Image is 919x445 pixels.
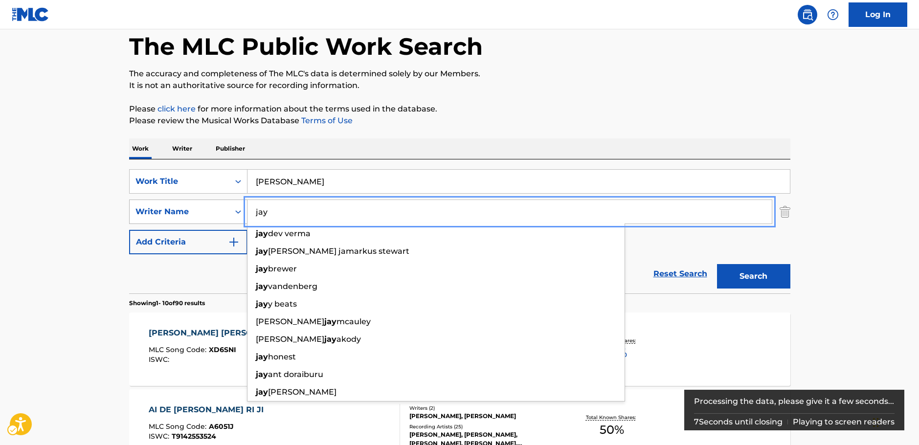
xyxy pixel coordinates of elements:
p: Work [129,138,152,159]
span: ISWC : [149,355,172,364]
span: y beats [268,299,297,309]
p: It is not an authoritative source for recording information. [129,80,790,91]
span: 50 % [600,421,624,439]
span: ISWC : [149,432,172,441]
img: Delete Criterion [780,200,790,224]
a: Reset Search [649,263,712,285]
strong: jay [324,334,336,344]
span: MLC Song Code : [149,422,209,431]
input: Search... [247,170,790,193]
span: akody [336,334,361,344]
span: brewer [268,264,297,273]
p: Showing 1 - 10 of 90 results [129,299,205,308]
span: dev verma [268,229,311,238]
button: Add Criteria [129,230,247,254]
a: click here [157,104,196,113]
img: help [827,9,839,21]
span: [PERSON_NAME] [256,317,324,326]
strong: jay [256,246,268,256]
img: 9d2ae6d4665cec9f34b9.svg [228,236,240,248]
h1: The MLC Public Work Search [129,32,483,61]
span: mcauley [336,317,371,326]
img: MLC Logo [12,7,49,22]
a: [PERSON_NAME] [PERSON_NAME]MLC Song Code:XD6SNIISWC:Writers (17)[PERSON_NAME], [PERSON_NAME], [PE... [129,312,790,386]
span: XD6SNI [209,345,236,354]
p: Please review the Musical Works Database [129,115,790,127]
span: vandenberg [268,282,317,291]
button: Search [717,264,790,289]
span: [PERSON_NAME] [268,387,336,397]
p: The accuracy and completeness of The MLC's data is determined solely by our Members. [129,68,790,80]
div: Recording Artists ( 25 ) [409,423,557,430]
span: MLC Song Code : [149,345,209,354]
p: Total Known Shares: [586,414,638,421]
strong: jay [256,282,268,291]
p: Please for more information about the terms used in the database. [129,103,790,115]
span: [PERSON_NAME] [256,334,324,344]
img: search [802,9,813,21]
div: [PERSON_NAME], [PERSON_NAME] [409,412,557,421]
div: Processing the data, please give it a few seconds... [694,390,895,413]
div: On [229,200,247,223]
span: honest [268,352,296,361]
strong: jay [256,299,268,309]
span: A6051J [209,422,234,431]
div: Work Title [135,176,224,187]
div: Writer Name [135,206,224,218]
div: On [229,170,247,193]
strong: jay [256,370,268,379]
strong: jay [324,317,336,326]
p: Publisher [213,138,248,159]
div: Writers ( 2 ) [409,404,557,412]
a: Terms of Use [299,116,353,125]
form: Search Form [129,169,790,293]
p: Writer [169,138,195,159]
span: [PERSON_NAME] jamarkus stewart [268,246,409,256]
span: T9142553524 [172,432,216,441]
span: 7 [694,417,699,426]
strong: jay [256,387,268,397]
input: Search... [247,200,772,223]
strong: jay [256,264,268,273]
a: Log In [849,2,907,27]
strong: jay [256,229,268,238]
span: ant doraiburu [268,370,323,379]
strong: jay [256,352,268,361]
div: AI DE [PERSON_NAME] RI JI [149,404,269,416]
div: [PERSON_NAME] [PERSON_NAME] [149,327,296,339]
